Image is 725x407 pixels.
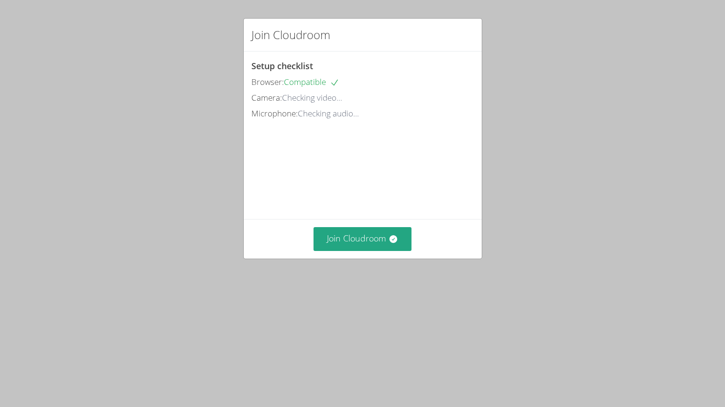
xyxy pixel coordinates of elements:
span: Browser: [251,76,284,87]
h2: Join Cloudroom [251,26,330,43]
span: Setup checklist [251,60,313,72]
span: Checking video... [282,92,342,103]
button: Join Cloudroom [314,227,411,250]
span: Microphone: [251,108,298,119]
span: Compatible [284,76,339,87]
span: Checking audio... [298,108,359,119]
span: Camera: [251,92,282,103]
